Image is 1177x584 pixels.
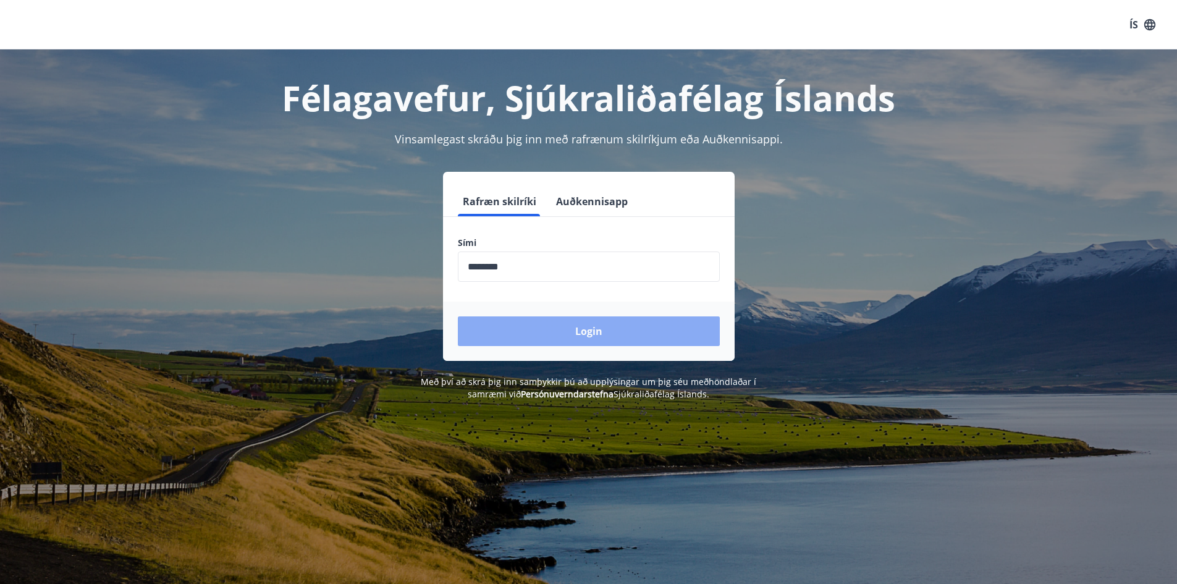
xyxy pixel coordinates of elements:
button: Login [458,316,720,346]
span: Vinsamlegast skráðu þig inn með rafrænum skilríkjum eða Auðkennisappi. [395,132,783,146]
button: Auðkennisapp [551,187,633,216]
button: ÍS [1123,14,1162,36]
span: Með því að skrá þig inn samþykkir þú að upplýsingar um þig séu meðhöndlaðar í samræmi við Sjúkral... [421,376,756,400]
label: Sími [458,237,720,249]
a: Persónuverndarstefna [521,388,614,400]
button: Rafræn skilríki [458,187,541,216]
h1: Félagavefur, Sjúkraliðafélag Íslands [159,74,1019,121]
